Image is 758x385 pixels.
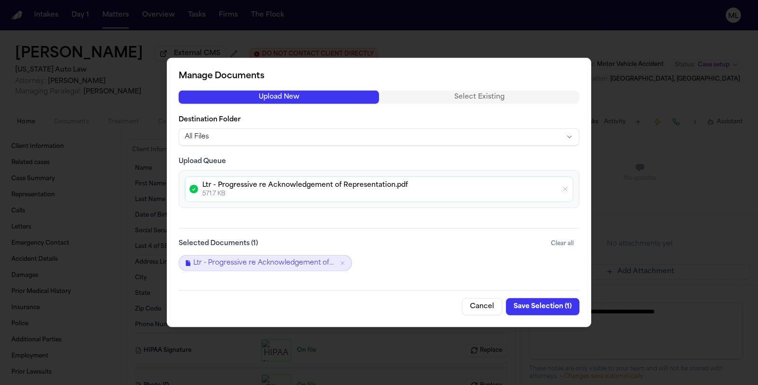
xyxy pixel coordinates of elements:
[179,115,579,125] label: Destination Folder
[202,181,558,190] p: Ltr - Progressive re Acknowledgement of Representation.pdf
[179,91,379,104] button: Upload New
[179,70,579,83] h2: Manage Documents
[202,190,558,198] p: 571.7 KB
[193,258,335,268] span: Ltr - Progressive re Acknowledgement of Representation.pdf
[379,91,579,104] button: Select Existing
[339,260,346,266] button: Remove Ltr - Progressive re Acknowledgement of Representation.pdf
[179,239,258,248] label: Selected Documents ( 1 )
[179,157,579,166] h3: Upload Queue
[506,298,579,315] button: Save Selection (1)
[545,236,579,251] button: Clear all
[462,298,502,315] button: Cancel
